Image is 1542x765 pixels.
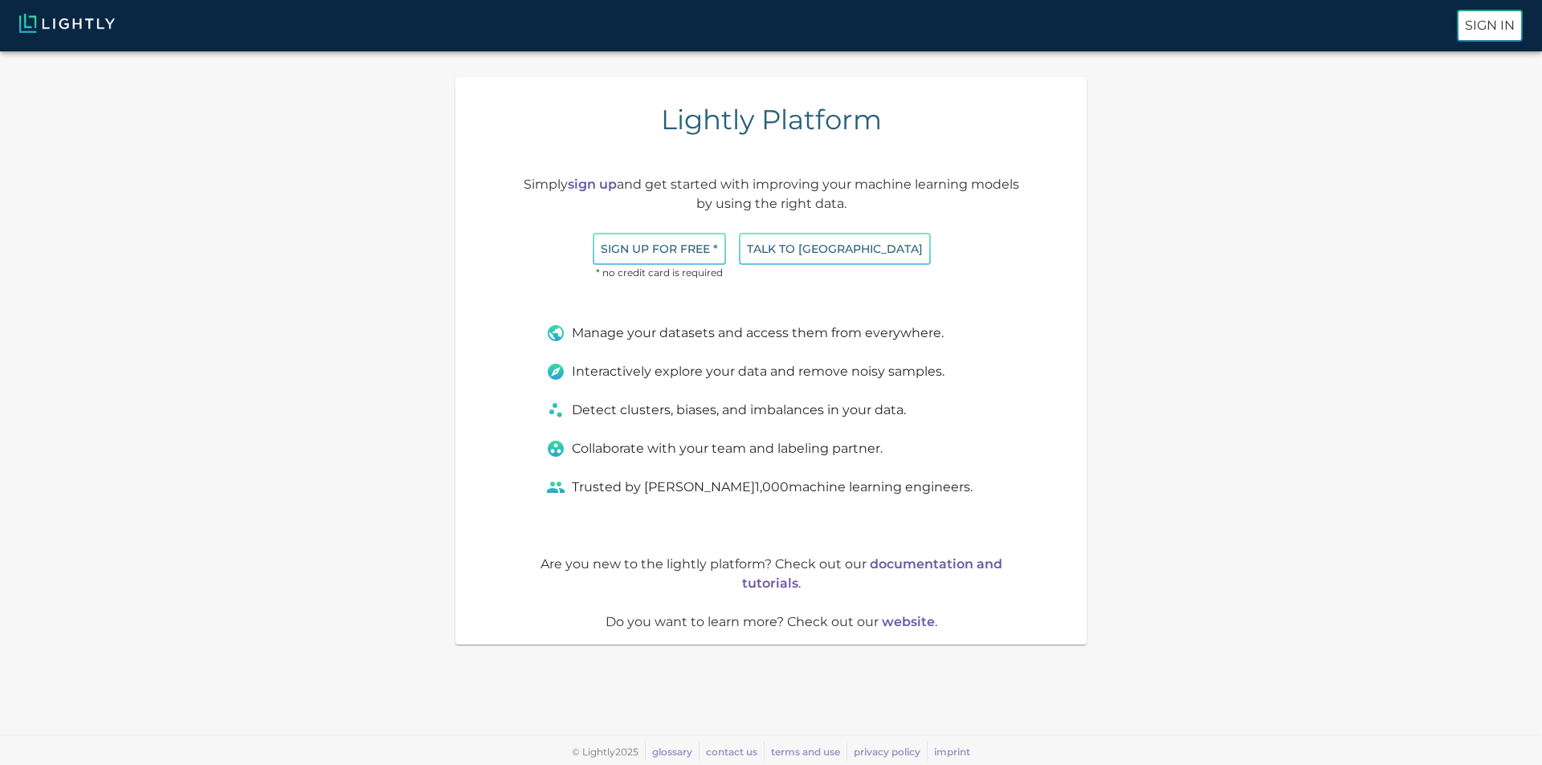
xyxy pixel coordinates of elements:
span: © Lightly 2025 [572,746,638,758]
p: Are you new to the lightly platform? Check out our . [520,555,1022,593]
a: privacy policy [854,746,920,758]
p: Sign In [1465,16,1515,35]
a: website [882,614,935,629]
a: imprint [934,746,970,758]
img: Lightly [19,14,115,33]
span: * no credit card is required [593,265,726,281]
a: contact us [706,746,757,758]
a: sign up [568,177,617,192]
div: Collaborate with your team and labeling partner. [546,439,996,458]
div: Interactively explore your data and remove noisy samples. [546,362,996,381]
a: documentation and tutorials [742,556,1002,591]
a: Talk to [GEOGRAPHIC_DATA] [739,241,931,256]
button: Sign up for free * [593,233,726,266]
button: Sign In [1457,10,1523,42]
h4: Lightly Platform [661,103,882,136]
a: glossary [652,746,692,758]
div: Detect clusters, biases, and imbalances in your data. [546,401,996,420]
p: Simply and get started with improving your machine learning models by using the right data. [520,175,1022,214]
a: Sign up for free * [593,241,726,256]
p: Do you want to learn more? Check out our . [520,612,1022,632]
div: Manage your datasets and access them from everywhere. [546,323,996,343]
div: Trusted by [PERSON_NAME] 1,000 machine learning engineers. [546,478,996,497]
button: Talk to [GEOGRAPHIC_DATA] [739,233,931,266]
a: terms and use [771,746,840,758]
